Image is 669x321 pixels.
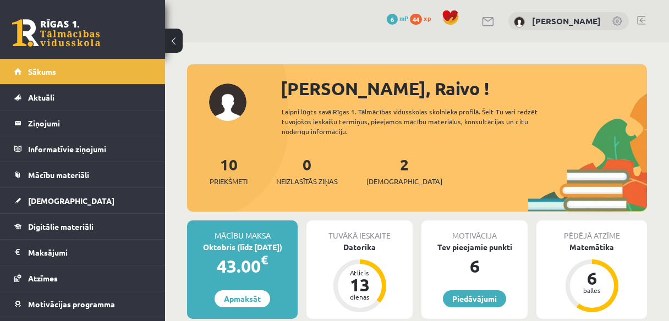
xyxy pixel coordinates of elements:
[532,15,601,26] a: [PERSON_NAME]
[210,154,248,187] a: 10Priekšmeti
[215,290,270,307] a: Apmaksāt
[28,196,114,206] span: [DEMOGRAPHIC_DATA]
[14,214,151,239] a: Digitālie materiāli
[14,291,151,317] a: Motivācijas programma
[28,299,115,309] span: Motivācijas programma
[306,220,413,241] div: Tuvākā ieskaite
[261,252,268,268] span: €
[14,265,151,291] a: Atzīmes
[575,287,608,294] div: balles
[424,14,431,23] span: xp
[276,154,338,187] a: 0Neizlasītās ziņas
[575,269,608,287] div: 6
[282,107,558,136] div: Laipni lūgts savā Rīgas 1. Tālmācības vidusskolas skolnieka profilā. Šeit Tu vari redzēt tuvojošo...
[281,75,647,102] div: [PERSON_NAME], Raivo !
[14,110,151,136] a: Ziņojumi
[366,154,442,187] a: 2[DEMOGRAPHIC_DATA]
[399,14,408,23] span: mP
[343,294,376,300] div: dienas
[306,241,413,253] div: Datorika
[366,176,442,187] span: [DEMOGRAPHIC_DATA]
[536,241,647,314] a: Matemātika 6 balles
[14,162,151,187] a: Mācību materiāli
[12,19,100,47] a: Rīgas 1. Tālmācības vidusskola
[28,92,54,102] span: Aktuāli
[276,176,338,187] span: Neizlasītās ziņas
[14,188,151,213] a: [DEMOGRAPHIC_DATA]
[28,136,151,162] legend: Informatīvie ziņojumi
[28,273,58,283] span: Atzīmes
[187,241,298,253] div: Oktobris (līdz [DATE])
[536,241,647,253] div: Matemātika
[14,240,151,265] a: Maksājumi
[443,290,506,307] a: Piedāvājumi
[210,176,248,187] span: Priekšmeti
[387,14,398,25] span: 6
[28,240,151,265] legend: Maksājumi
[28,222,94,231] span: Digitālie materiāli
[410,14,436,23] a: 44 xp
[28,110,151,136] legend: Ziņojumi
[28,170,89,180] span: Mācību materiāli
[14,59,151,84] a: Sākums
[14,85,151,110] a: Aktuāli
[421,220,528,241] div: Motivācija
[514,16,525,27] img: Raivo Jurciks
[187,220,298,241] div: Mācību maksa
[421,253,528,279] div: 6
[187,253,298,279] div: 43.00
[536,220,647,241] div: Pēdējā atzīme
[343,276,376,294] div: 13
[306,241,413,314] a: Datorika Atlicis 13 dienas
[343,269,376,276] div: Atlicis
[421,241,528,253] div: Tev pieejamie punkti
[410,14,422,25] span: 44
[28,67,56,76] span: Sākums
[14,136,151,162] a: Informatīvie ziņojumi
[387,14,408,23] a: 6 mP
